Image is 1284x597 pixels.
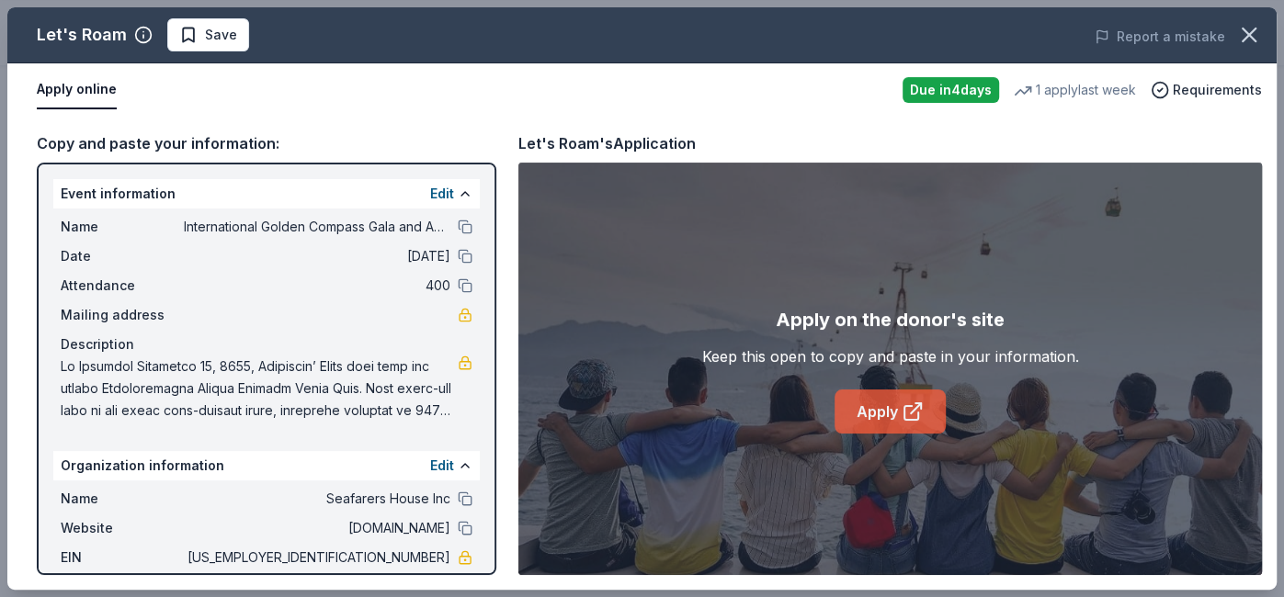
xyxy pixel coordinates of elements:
button: Apply online [37,71,117,109]
span: International Golden Compass Gala and Auction [184,216,450,238]
span: Seafarers House Inc [184,488,450,510]
span: Date [61,245,184,267]
button: Edit [430,183,454,205]
span: Website [61,517,184,539]
span: Name [61,216,184,238]
div: Due in 4 days [903,77,999,103]
div: Let's Roam [37,20,127,50]
span: [US_EMPLOYER_IDENTIFICATION_NUMBER] [184,546,450,569]
button: Requirements [1151,79,1262,101]
div: Description [61,333,472,355]
span: 400 [184,275,450,297]
a: Apply [835,389,946,434]
span: Requirements [1173,79,1262,101]
button: Edit [430,455,454,477]
button: Report a mistake [1095,26,1225,48]
div: 1 apply last week [1014,79,1136,101]
div: Copy and paste your information: [37,131,496,155]
div: Event information [53,179,480,208]
span: Attendance [61,275,184,297]
span: Lo Ipsumdol Sitametco 15, 8655, Adipiscin’ Elits doei temp inc utlabo Etdoloremagna Aliqua Enimad... [61,355,458,422]
div: Let's Roam's Application [518,131,696,155]
span: Name [61,488,184,510]
button: Save [167,18,249,51]
div: Keep this open to copy and paste in your information. [702,345,1079,367]
span: [DATE] [184,245,450,267]
div: Apply on the donor's site [776,305,1005,334]
span: Mailing address [61,304,184,326]
span: Save [205,24,237,46]
span: [DOMAIN_NAME] [184,517,450,539]
div: Organization information [53,451,480,480]
span: EIN [61,546,184,569]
